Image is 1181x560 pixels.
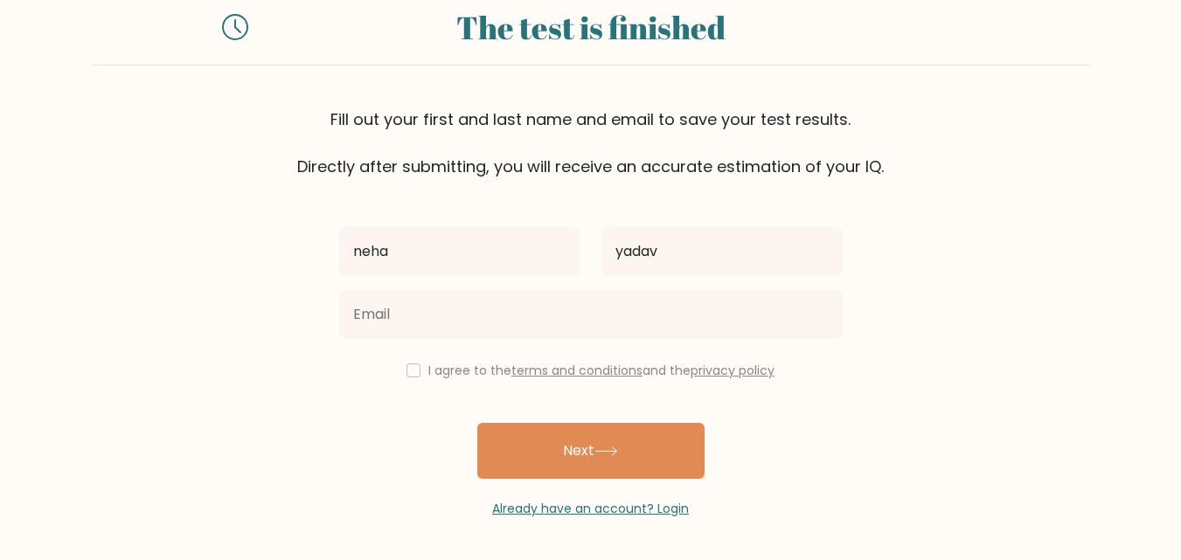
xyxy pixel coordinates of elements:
[477,423,705,479] button: Next
[428,362,775,379] label: I agree to the and the
[691,362,775,379] a: privacy policy
[601,227,843,276] input: Last name
[269,3,913,51] div: The test is finished
[511,362,643,379] a: terms and conditions
[339,290,843,339] input: Email
[93,107,1089,178] div: Fill out your first and last name and email to save your test results. Directly after submitting,...
[492,500,689,517] a: Already have an account? Login
[339,227,580,276] input: First name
